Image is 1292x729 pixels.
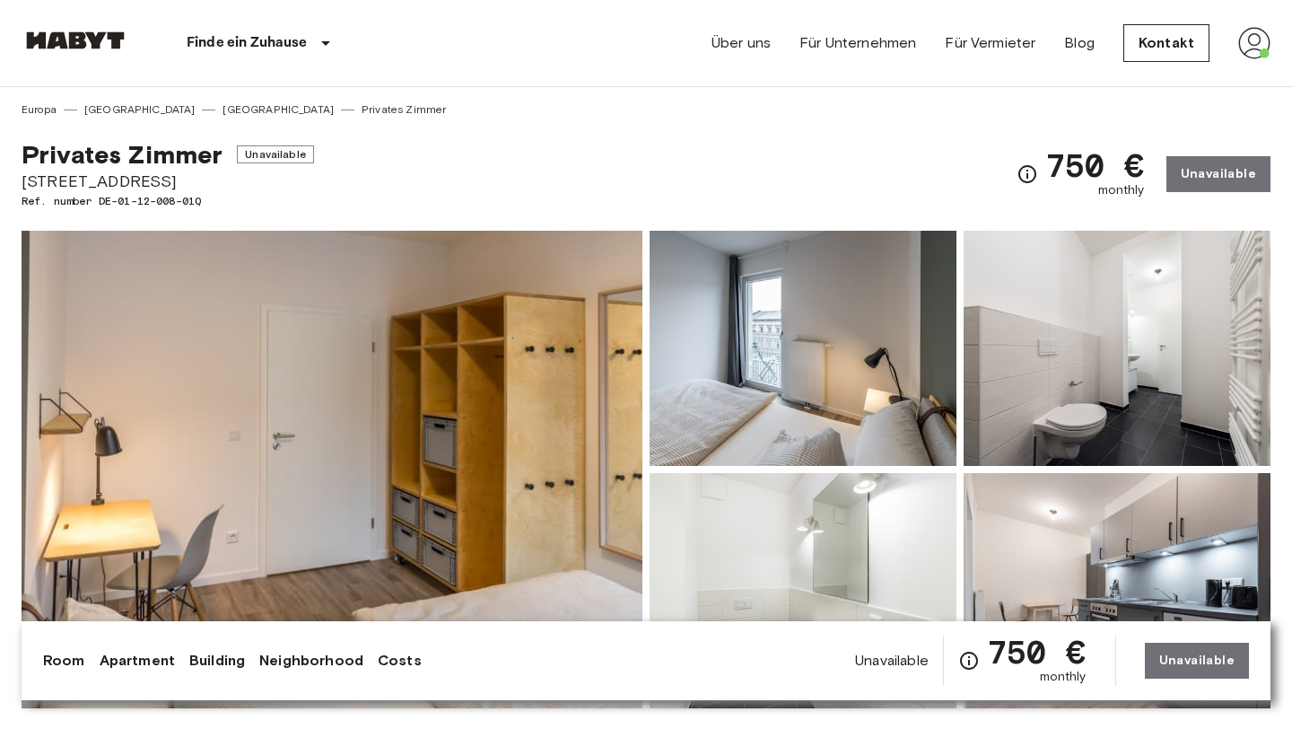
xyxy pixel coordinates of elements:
svg: Check cost overview for full price breakdown. Please note that discounts apply to new joiners onl... [1017,163,1038,185]
a: Europa [22,101,57,118]
p: Finde ein Zuhause [187,32,308,54]
img: Picture of unit DE-01-12-008-01Q [650,231,956,466]
span: Unavailable [855,651,929,671]
a: Über uns [711,32,771,54]
a: [GEOGRAPHIC_DATA] [223,101,334,118]
a: [GEOGRAPHIC_DATA] [84,101,196,118]
span: Ref. number DE-01-12-008-01Q [22,193,314,209]
a: Für Vermieter [945,32,1035,54]
a: Building [189,650,245,672]
img: avatar [1238,27,1270,59]
span: monthly [1098,181,1145,199]
span: [STREET_ADDRESS] [22,170,314,193]
a: Costs [378,650,422,672]
img: Picture of unit DE-01-12-008-01Q [650,473,956,708]
a: Apartment [100,650,175,672]
a: Privates Zimmer [362,101,446,118]
img: Marketing picture of unit DE-01-12-008-01Q [22,231,642,708]
a: Blog [1064,32,1095,54]
a: Kontakt [1123,24,1209,62]
span: Privates Zimmer [22,139,223,170]
img: Picture of unit DE-01-12-008-01Q [964,231,1270,466]
a: Room [43,650,85,672]
a: Neighborhood [259,650,363,672]
span: 750 € [1045,149,1145,181]
img: Picture of unit DE-01-12-008-01Q [964,473,1270,708]
svg: Check cost overview for full price breakdown. Please note that discounts apply to new joiners onl... [958,650,980,672]
a: Für Unternehmen [799,32,916,54]
span: monthly [1040,668,1087,686]
img: Habyt [22,31,129,49]
span: Unavailable [237,145,314,163]
span: 750 € [987,636,1087,668]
